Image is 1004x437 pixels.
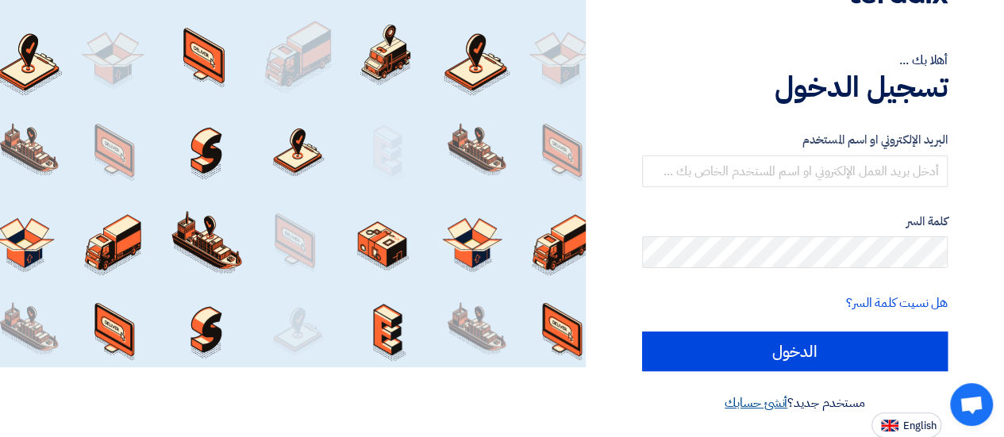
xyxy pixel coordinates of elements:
label: كلمة السر [642,213,948,231]
span: English [903,420,937,431]
label: البريد الإلكتروني او اسم المستخدم [642,131,948,149]
div: Open chat [950,383,993,426]
input: الدخول [642,332,948,371]
div: مستخدم جديد؟ [642,393,948,412]
div: أهلا بك ... [642,51,948,70]
a: هل نسيت كلمة السر؟ [846,293,948,312]
a: أنشئ حسابك [725,393,787,412]
img: en-US.png [881,420,898,431]
input: أدخل بريد العمل الإلكتروني او اسم المستخدم الخاص بك ... [642,155,948,187]
h1: تسجيل الدخول [642,70,948,105]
